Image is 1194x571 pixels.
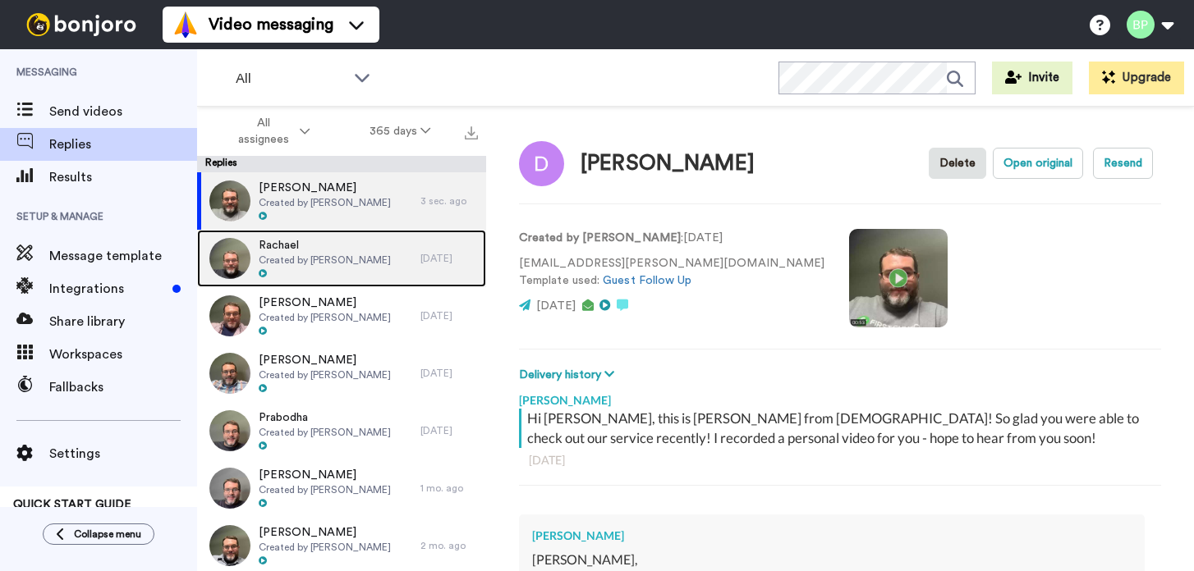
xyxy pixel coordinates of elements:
span: Replies [49,135,197,154]
span: Fallbacks [49,377,197,397]
span: Created by [PERSON_NAME] [259,368,391,381]
strong: Created by [PERSON_NAME] [519,232,681,244]
img: 244aea6f-efc9-493c-bec2-b7f8cf710c1e-thumb.jpg [209,180,250,222]
img: bj-logo-header-white.svg [20,13,143,36]
div: 1 mo. ago [420,482,478,495]
span: [DATE] [536,300,576,312]
button: Collapse menu [43,523,154,545]
img: eea0cf2f-2fa2-4564-804b-0498c203e7db-thumb.jpg [209,468,250,509]
img: 3e52781f-7a3b-4166-b7e2-2af94a7dfd54-thumb.jpg [209,238,250,279]
div: [DATE] [420,252,478,265]
a: PrabodhaCreated by [PERSON_NAME][DATE] [197,402,486,459]
span: All assignees [230,115,296,148]
button: Invite [992,62,1072,94]
a: [PERSON_NAME]Created by [PERSON_NAME][DATE] [197,345,486,402]
span: Created by [PERSON_NAME] [259,196,391,209]
span: Workspaces [49,345,197,364]
button: Upgrade [1089,62,1184,94]
button: All assignees [200,108,340,154]
img: Image of Dustin [519,141,564,186]
p: : [DATE] [519,230,824,247]
a: [PERSON_NAME]Created by [PERSON_NAME]1 mo. ago [197,459,486,517]
span: Created by [PERSON_NAME] [259,426,391,439]
a: [PERSON_NAME]Created by [PERSON_NAME]3 sec. ago [197,172,486,230]
button: Open original [993,148,1083,179]
div: Replies [197,156,486,172]
span: Results [49,167,197,187]
div: 2 mo. ago [420,539,478,552]
span: [PERSON_NAME] [259,180,391,196]
span: All [236,69,346,89]
img: 64aa3987-9ab0-4c1e-b1a4-c11dd91f5032-thumb.jpg [209,525,250,566]
span: Settings [49,444,197,464]
span: Prabodha [259,409,391,426]
p: [EMAIL_ADDRESS][PERSON_NAME][DOMAIN_NAME] Template used: [519,255,824,290]
span: Created by [PERSON_NAME] [259,311,391,324]
span: Collapse menu [74,528,141,541]
span: Rachael [259,237,391,254]
span: Message template [49,246,197,266]
div: [DATE] [420,424,478,437]
span: Video messaging [209,13,333,36]
img: cf52888a-eeee-4edf-b4cf-5cffdfed4f4d-thumb.jpg [209,410,250,451]
div: [PERSON_NAME] [581,152,755,176]
span: [PERSON_NAME] [259,352,391,368]
span: Created by [PERSON_NAME] [259,483,391,496]
img: export.svg [465,126,478,139]
span: Created by [PERSON_NAME] [259,541,391,554]
img: vm-color.svg [172,11,199,38]
span: Share library [49,312,197,331]
img: 740e642d-2622-4861-af89-afeadca19775-thumb.jpg [209,295,250,336]
span: Created by [PERSON_NAME] [259,254,391,267]
a: [PERSON_NAME]Created by [PERSON_NAME][DATE] [197,287,486,345]
div: 3 sec. ago [420,194,478,208]
button: Export all results that match these filters now. [460,119,483,144]
button: Resend [1093,148,1153,179]
a: RachaelCreated by [PERSON_NAME][DATE] [197,230,486,287]
span: [PERSON_NAME] [259,467,391,483]
div: [PERSON_NAME] [519,384,1161,409]
a: Guest Follow Up [603,275,691,286]
div: [DATE] [529,452,1151,468]
button: Delivery history [519,366,619,384]
div: [DATE] [420,367,478,380]
span: Send videos [49,102,197,121]
span: [PERSON_NAME] [259,295,391,311]
button: 365 days [340,116,461,146]
button: Delete [929,148,986,179]
span: Integrations [49,279,166,299]
div: [DATE] [420,309,478,322]
div: Hi [PERSON_NAME], this is [PERSON_NAME] from [DEMOGRAPHIC_DATA]! So glad you were able to check o... [527,409,1157,448]
img: dd7d0f2a-8425-48ec-8c87-b5561e741b8f-thumb.jpg [209,353,250,394]
div: [PERSON_NAME] [532,528,1132,544]
span: QUICK START GUIDE [13,499,131,510]
span: [PERSON_NAME] [259,524,391,541]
